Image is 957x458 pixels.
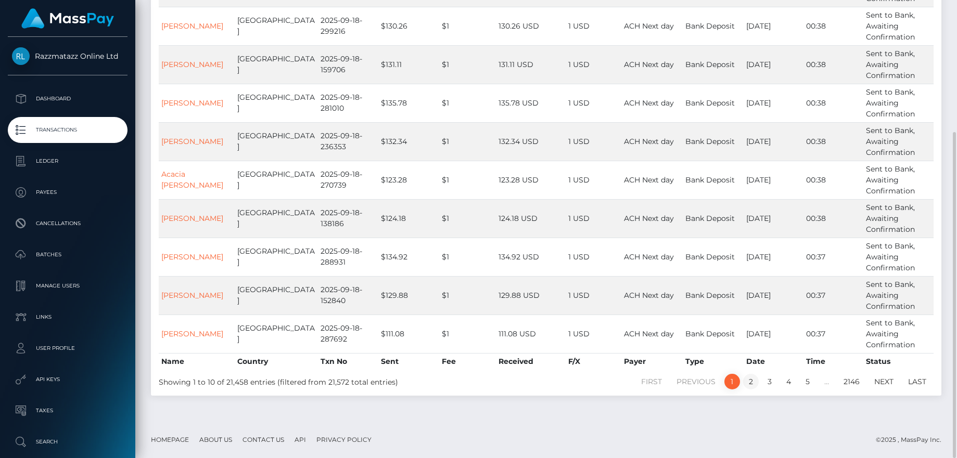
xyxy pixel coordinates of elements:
[744,315,803,353] td: [DATE]
[318,84,378,122] td: 2025-09-18-281010
[744,7,803,45] td: [DATE]
[800,374,815,389] a: 5
[161,291,223,300] a: [PERSON_NAME]
[863,238,934,276] td: Sent to Bank, Awaiting Confirmation
[744,122,803,161] td: [DATE]
[624,175,674,185] span: ACH Next day
[159,373,473,388] div: Showing 1 to 10 of 21,458 entries (filtered from 21,572 total entries)
[744,276,803,315] td: [DATE]
[12,91,123,107] p: Dashboard
[8,242,127,268] a: Batches
[378,238,439,276] td: $134.92
[876,434,949,446] div: © 2025 , MassPay Inc.
[378,199,439,238] td: $124.18
[159,353,235,370] th: Name
[496,238,566,276] td: 134.92 USD
[439,84,496,122] td: $1
[378,45,439,84] td: $131.11
[762,374,777,389] a: 3
[12,341,123,356] p: User Profile
[803,238,863,276] td: 00:37
[8,51,127,61] span: Razzmatazz Online Ltd
[566,199,621,238] td: 1 USD
[683,7,744,45] td: Bank Deposit
[496,7,566,45] td: 130.26 USD
[624,252,674,261] span: ACH Next day
[21,8,114,29] img: MassPay Logo
[12,278,123,294] p: Manage Users
[724,374,740,389] a: 1
[8,211,127,237] a: Cancellations
[378,353,439,370] th: Sent
[439,161,496,199] td: $1
[624,214,674,223] span: ACH Next day
[863,122,934,161] td: Sent to Bank, Awaiting Confirmation
[12,372,123,387] p: API Keys
[803,276,863,315] td: 00:37
[624,98,674,108] span: ACH Next day
[803,122,863,161] td: 00:38
[838,374,865,389] a: 2146
[12,122,123,138] p: Transactions
[803,84,863,122] td: 00:38
[863,353,934,370] th: Status
[12,47,30,65] img: Razzmatazz Online Ltd
[318,199,378,238] td: 2025-09-18-138186
[12,247,123,263] p: Batches
[683,84,744,122] td: Bank Deposit
[318,238,378,276] td: 2025-09-18-288931
[863,276,934,315] td: Sent to Bank, Awaiting Confirmation
[161,329,223,338] a: [PERSON_NAME]
[318,353,378,370] th: Txn No
[621,353,683,370] th: Payer
[161,252,223,261] a: [PERSON_NAME]
[12,403,123,418] p: Taxes
[318,7,378,45] td: 2025-09-18-299216
[12,153,123,169] p: Ledger
[439,276,496,315] td: $1
[235,199,318,238] td: [GEOGRAPHIC_DATA]
[803,45,863,84] td: 00:38
[235,122,318,161] td: [GEOGRAPHIC_DATA]
[496,45,566,84] td: 131.11 USD
[803,315,863,353] td: 00:37
[8,179,127,205] a: Payees
[238,431,288,448] a: Contact Us
[318,122,378,161] td: 2025-09-18-236353
[235,276,318,315] td: [GEOGRAPHIC_DATA]
[683,276,744,315] td: Bank Deposit
[803,7,863,45] td: 00:38
[439,315,496,353] td: $1
[566,315,621,353] td: 1 USD
[863,45,934,84] td: Sent to Bank, Awaiting Confirmation
[8,86,127,112] a: Dashboard
[8,304,127,330] a: Links
[161,137,223,146] a: [PERSON_NAME]
[566,7,621,45] td: 1 USD
[235,84,318,122] td: [GEOGRAPHIC_DATA]
[683,45,744,84] td: Bank Deposit
[496,161,566,199] td: 123.28 USD
[496,353,566,370] th: Received
[566,84,621,122] td: 1 USD
[863,161,934,199] td: Sent to Bank, Awaiting Confirmation
[161,98,223,108] a: [PERSON_NAME]
[743,374,759,389] a: 2
[161,60,223,69] a: [PERSON_NAME]
[235,7,318,45] td: [GEOGRAPHIC_DATA]
[439,122,496,161] td: $1
[318,45,378,84] td: 2025-09-18-159706
[12,216,123,231] p: Cancellations
[235,315,318,353] td: [GEOGRAPHIC_DATA]
[496,315,566,353] td: 111.08 USD
[8,148,127,174] a: Ledger
[683,161,744,199] td: Bank Deposit
[439,45,496,84] td: $1
[683,353,744,370] th: Type
[683,199,744,238] td: Bank Deposit
[8,117,127,143] a: Transactions
[439,199,496,238] td: $1
[496,276,566,315] td: 129.88 USD
[624,291,674,300] span: ACH Next day
[235,353,318,370] th: Country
